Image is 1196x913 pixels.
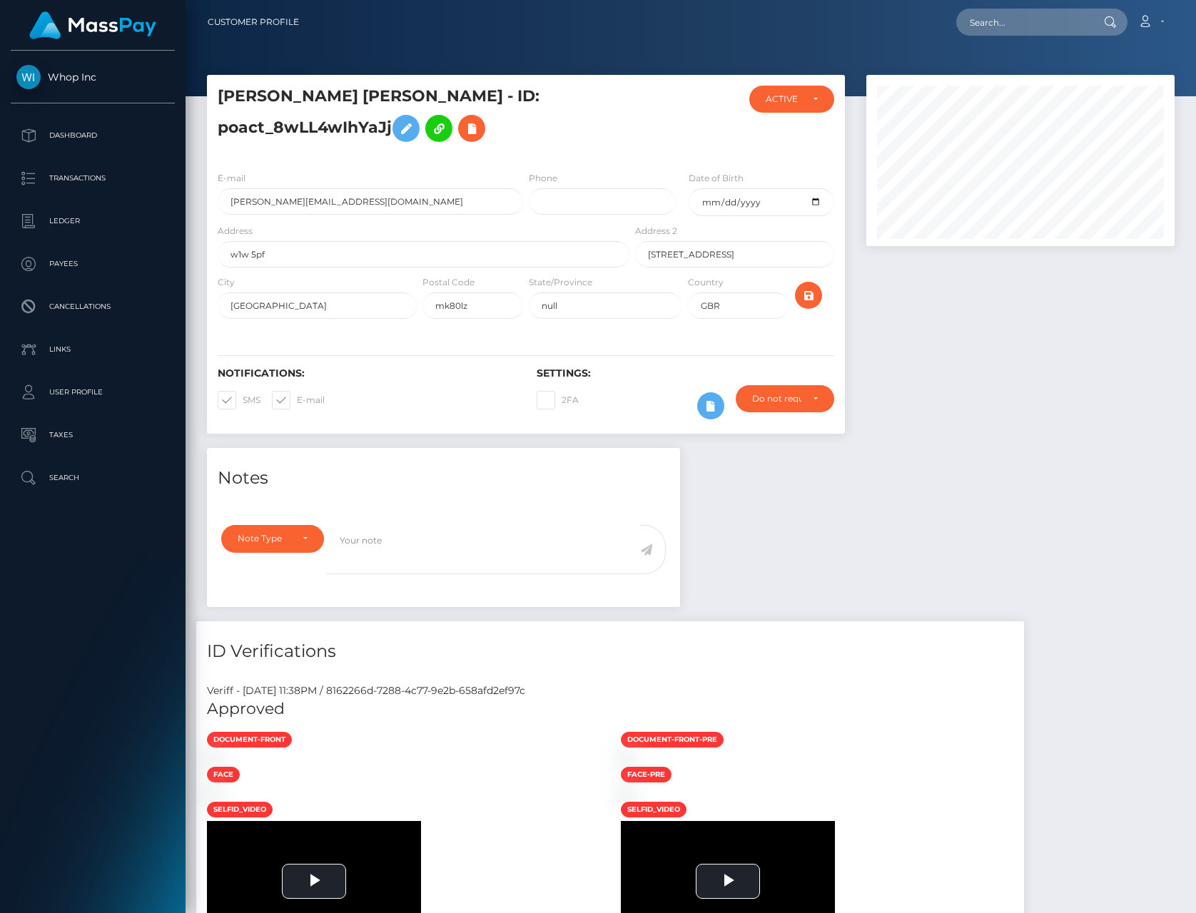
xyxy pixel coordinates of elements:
span: selfid_video [207,802,273,817]
span: Whop Inc [11,71,175,83]
img: b852c750-57ba-495b-acd0-9fee0ae04188 [621,788,632,800]
div: Note Type [238,533,291,544]
p: Search [16,467,169,489]
button: Note Type [221,525,324,552]
img: Whop Inc [16,65,41,89]
label: SMS [218,391,260,409]
button: Do not require [736,385,834,412]
button: Play Video [282,864,346,899]
img: 7973cc3f-7091-48fc-b470-2e6942f001e0 [207,753,218,765]
a: Dashboard [11,118,175,153]
div: Veriff - [DATE] 11:38PM / 8162266d-7288-4c77-9e2b-658afd2ef97c [196,683,1024,698]
h5: [PERSON_NAME] [PERSON_NAME] - ID: poact_8wLL4wIhYaJj [218,86,622,149]
button: ACTIVE [749,86,834,113]
h4: ID Verifications [207,639,1013,664]
img: e2620bb4-8a85-4494-9cb1-61c963df54d6 [207,788,218,800]
p: Taxes [16,424,169,446]
p: Payees [16,253,169,275]
p: Transactions [16,168,169,189]
label: City [218,276,235,289]
a: Taxes [11,417,175,453]
div: ACTIVE [766,93,801,105]
h6: Settings: [537,367,834,379]
a: User Profile [11,374,175,410]
h5: Approved [207,698,1013,720]
a: Customer Profile [208,7,299,37]
p: User Profile [16,382,169,403]
a: Ledger [11,203,175,239]
a: Search [11,460,175,496]
span: document-front-pre [621,732,724,748]
button: Play Video [696,864,760,899]
label: Date of Birth [689,172,744,185]
img: MassPay Logo [29,11,156,39]
label: E-mail [218,172,245,185]
label: Address [218,225,253,238]
label: 2FA [537,391,579,409]
label: State/Province [529,276,592,289]
span: selfid_video [621,802,686,817]
div: Do not require [752,393,801,404]
label: Address 2 [635,225,677,238]
h6: Notifications: [218,367,515,379]
p: Cancellations [16,296,169,317]
label: E-mail [272,391,325,409]
label: Country [688,276,724,289]
span: document-front [207,732,292,748]
span: face-pre [621,767,672,782]
p: Ledger [16,210,169,232]
a: Links [11,332,175,367]
input: Search... [956,9,1090,36]
a: Cancellations [11,289,175,325]
img: ad7744f4-c575-4ed0-9c33-094b313dd8fb [621,753,632,765]
h4: Notes [218,466,669,491]
p: Dashboard [16,125,169,146]
label: Postal Code [422,276,475,289]
a: Transactions [11,160,175,196]
label: Phone [529,172,557,185]
a: Payees [11,246,175,282]
span: face [207,767,240,782]
p: Links [16,339,169,360]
